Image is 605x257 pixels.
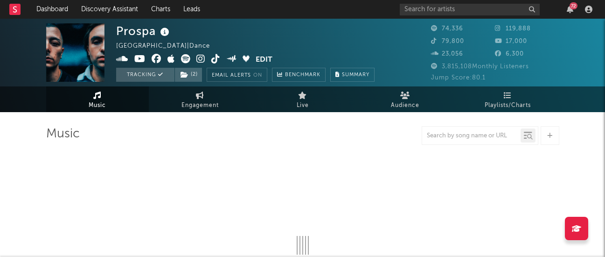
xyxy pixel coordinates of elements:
span: Benchmark [285,70,320,81]
button: 72 [567,6,573,13]
span: 23,056 [431,51,463,57]
em: On [253,73,262,78]
span: Live [297,100,309,111]
a: Playlists/Charts [457,86,559,112]
span: Audience [391,100,419,111]
span: Engagement [181,100,219,111]
span: Summary [342,72,369,78]
input: Search by song name or URL [422,132,521,140]
span: Jump Score: 80.1 [431,75,486,81]
button: (2) [175,68,202,82]
a: Audience [354,86,457,112]
span: 79,800 [431,38,464,44]
a: Music [46,86,149,112]
div: 72 [570,2,577,9]
span: 6,300 [495,51,524,57]
span: Music [89,100,106,111]
button: Edit [256,54,272,66]
button: Tracking [116,68,174,82]
a: Engagement [149,86,251,112]
button: Email AlertsOn [207,68,267,82]
button: Summary [330,68,375,82]
div: Prospa [116,23,172,39]
span: 3,815,108 Monthly Listeners [431,64,529,70]
div: [GEOGRAPHIC_DATA] | Dance [116,41,231,52]
span: 119,888 [495,26,531,32]
a: Benchmark [272,68,326,82]
a: Live [251,86,354,112]
span: 74,336 [431,26,463,32]
span: 17,000 [495,38,527,44]
input: Search for artists [400,4,540,15]
span: ( 2 ) [174,68,202,82]
span: Playlists/Charts [485,100,531,111]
